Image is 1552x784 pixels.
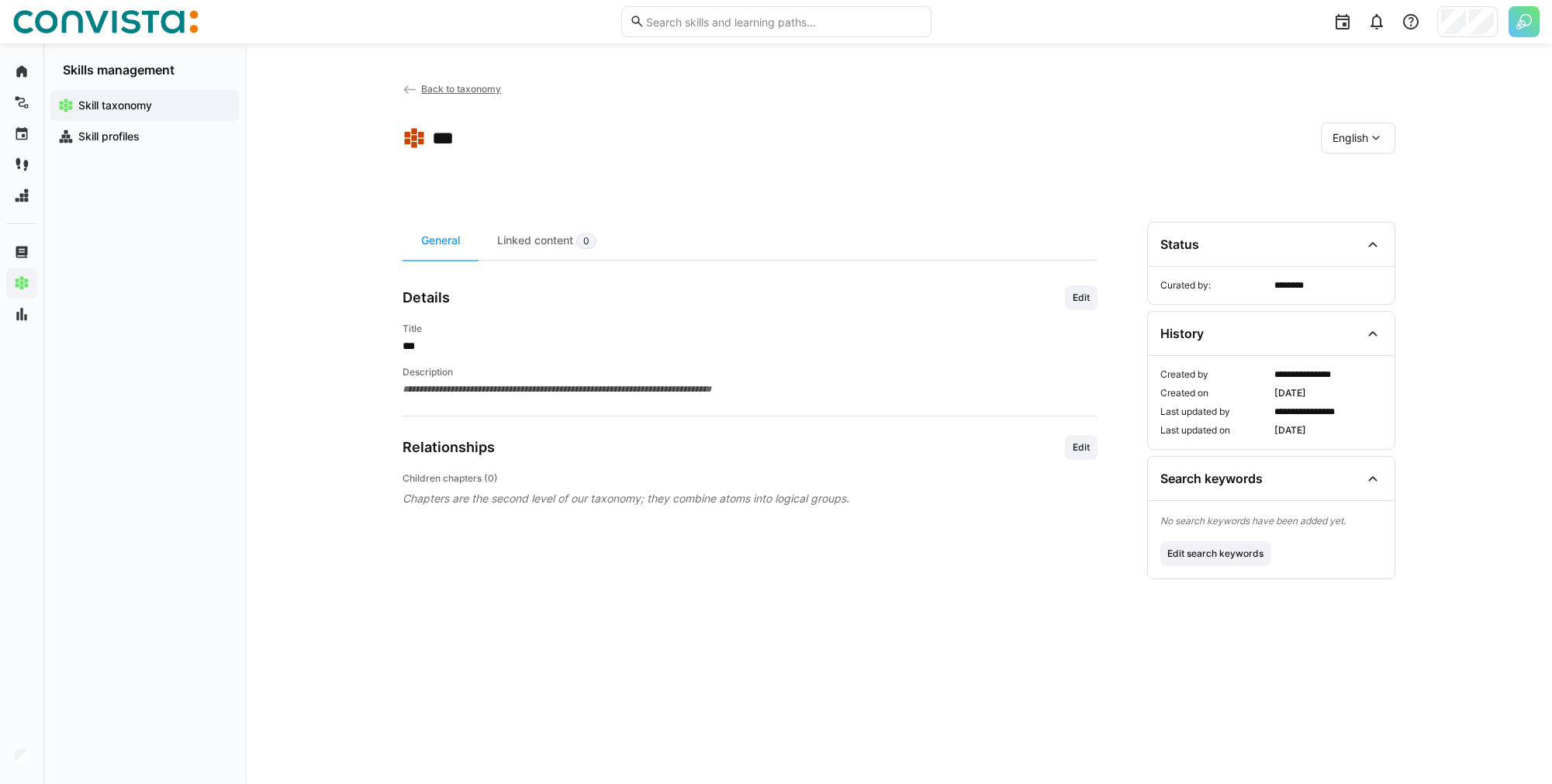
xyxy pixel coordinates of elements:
div: Status [1160,237,1199,252]
h4: Children chapters (0) [403,472,1097,485]
h4: Title [403,323,1097,335]
div: Linked content [479,222,615,260]
div: No search keywords have been added yet. [1160,513,1382,529]
span: Chapters are the second level of our taxonomy; they combine atoms into logical groups. [403,491,1097,506]
div: General [403,222,479,260]
span: 0 [583,235,589,247]
h4: Description [403,366,1097,378]
input: Search skills and learning paths… [645,15,922,29]
span: Edit [1071,441,1091,454]
span: Last updated by [1160,406,1268,418]
span: Back to taxonomy [421,83,501,95]
span: Edit [1071,292,1091,304]
div: History [1160,326,1204,341]
a: Back to taxonomy [403,83,502,95]
span: Created on [1160,387,1268,399]
span: Last updated on [1160,424,1268,437]
span: [DATE] [1274,424,1382,437]
span: [DATE] [1274,387,1382,399]
button: Edit search keywords [1160,541,1272,566]
h3: Relationships [403,439,495,456]
span: Created by [1160,368,1268,381]
span: English [1333,130,1368,146]
h3: Details [403,289,450,306]
span: Curated by: [1160,279,1268,292]
button: Edit [1065,285,1097,310]
span: Edit search keywords [1167,547,1266,560]
div: Search keywords [1160,471,1263,486]
button: Edit [1065,435,1097,460]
